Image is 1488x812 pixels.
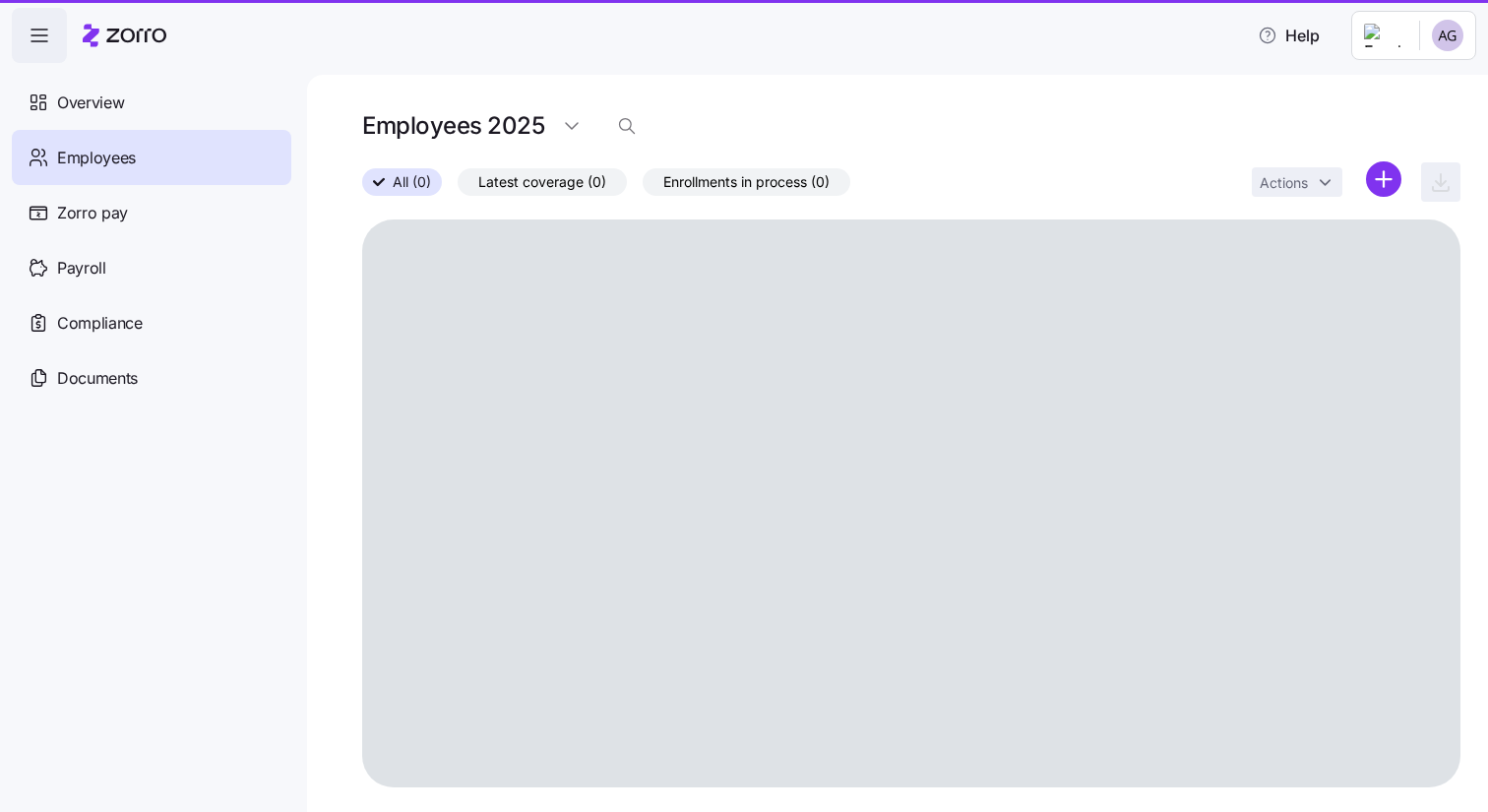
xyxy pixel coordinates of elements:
[57,201,128,225] span: Zorro pay
[12,130,291,185] a: Employees
[362,110,544,141] h1: Employees 2025
[1432,20,1463,51] img: 088685dd867378d7844e46458fca8a28
[393,169,431,195] span: All (0)
[57,311,143,336] span: Compliance
[57,256,106,281] span: Payroll
[663,169,830,195] span: Enrollments in process (0)
[1242,16,1335,55] button: Help
[57,366,138,391] span: Documents
[1366,161,1401,197] svg: add icon
[12,75,291,130] a: Overview
[12,185,291,240] a: Zorro pay
[12,240,291,295] a: Payroll
[57,146,136,170] span: Employees
[1260,176,1308,190] span: Actions
[12,295,291,350] a: Compliance
[57,91,124,115] span: Overview
[478,169,606,195] span: Latest coverage (0)
[1364,24,1403,47] img: Employer logo
[1258,24,1320,47] span: Help
[12,350,291,406] a: Documents
[1252,167,1342,197] button: Actions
